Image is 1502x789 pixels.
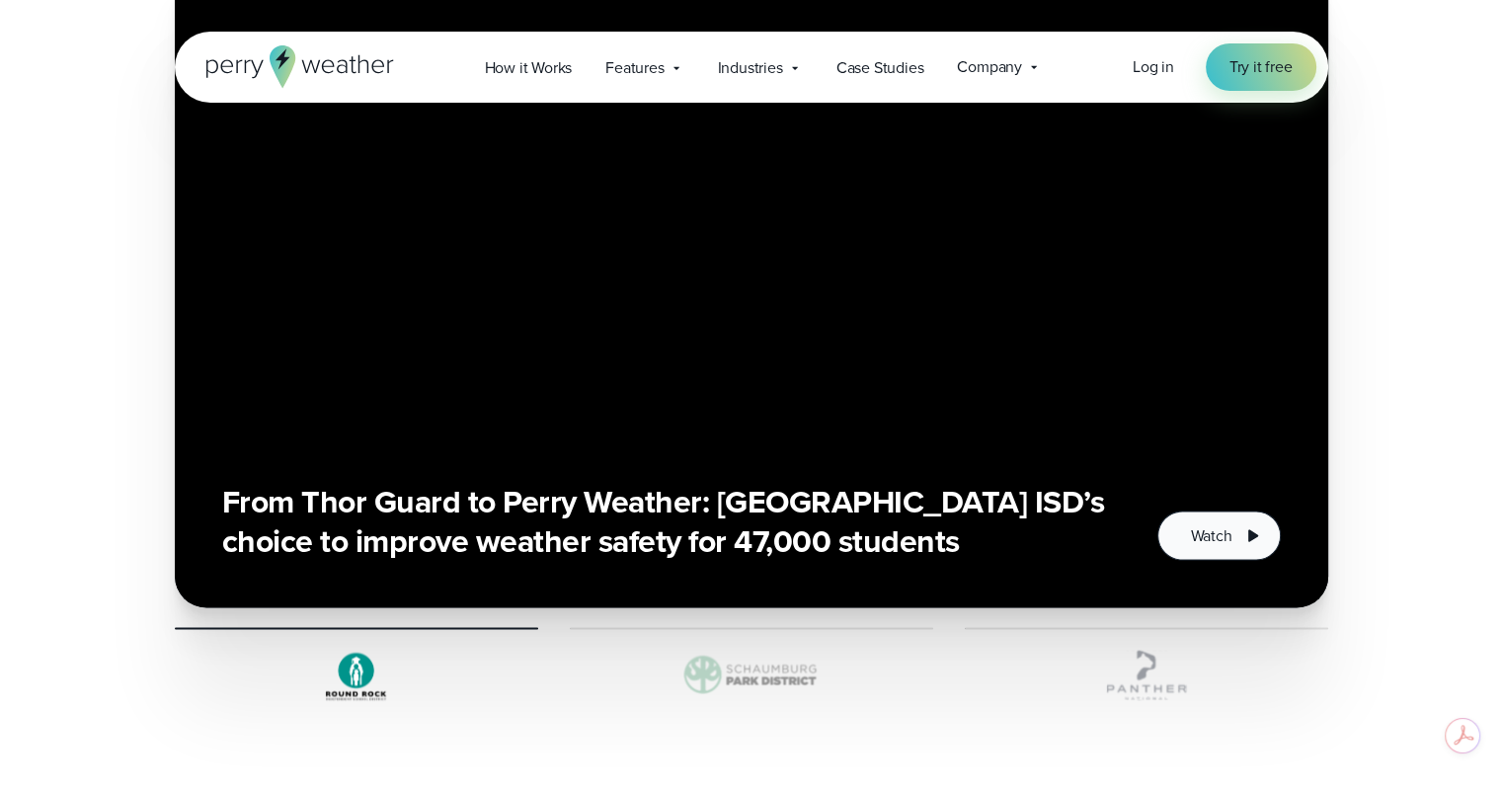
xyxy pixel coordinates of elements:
a: Try it free [1206,43,1316,91]
span: Company [957,55,1022,79]
span: Try it free [1229,55,1293,79]
h3: From Thor Guard to Perry Weather: [GEOGRAPHIC_DATA] ISD’s choice to improve weather safety for 47... [222,481,1111,560]
span: Watch [1190,523,1231,547]
span: Features [605,56,664,80]
span: Log in [1133,55,1174,78]
img: Round Rock ISD Logo [175,645,538,704]
span: Case Studies [836,56,924,80]
a: Log in [1133,55,1174,79]
span: Industries [718,56,783,80]
span: How it Works [485,56,573,80]
a: Case Studies [820,47,941,88]
button: Watch [1157,511,1280,560]
a: How it Works [468,47,590,88]
img: Schaumburg-Park-District-1.svg [570,645,933,704]
img: Panther-National.svg [965,645,1328,704]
